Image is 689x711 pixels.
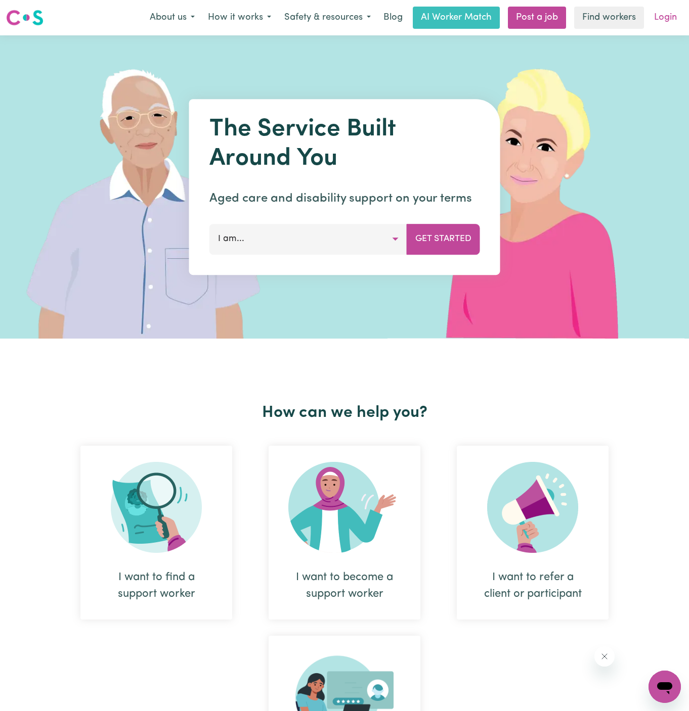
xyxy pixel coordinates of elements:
[648,7,683,29] a: Login
[413,7,500,29] a: AI Worker Match
[594,646,615,667] iframe: Close message
[293,569,396,602] div: I want to become a support worker
[278,7,377,28] button: Safety & resources
[407,224,480,254] button: Get Started
[481,569,584,602] div: I want to refer a client or participant
[6,6,44,29] a: Careseekers logo
[209,115,480,173] h1: The Service Built Around You
[288,462,401,553] img: Become Worker
[111,462,202,553] img: Search
[508,7,566,29] a: Post a job
[574,7,644,29] a: Find workers
[457,446,609,620] div: I want to refer a client or participant
[105,569,208,602] div: I want to find a support worker
[649,671,681,703] iframe: Button to launch messaging window
[6,9,44,27] img: Careseekers logo
[201,7,278,28] button: How it works
[143,7,201,28] button: About us
[209,189,480,208] p: Aged care and disability support on your terms
[269,446,420,620] div: I want to become a support worker
[80,446,232,620] div: I want to find a support worker
[62,403,627,422] h2: How can we help you?
[209,224,407,254] button: I am...
[6,7,61,15] span: Need any help?
[377,7,409,29] a: Blog
[487,462,578,553] img: Refer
